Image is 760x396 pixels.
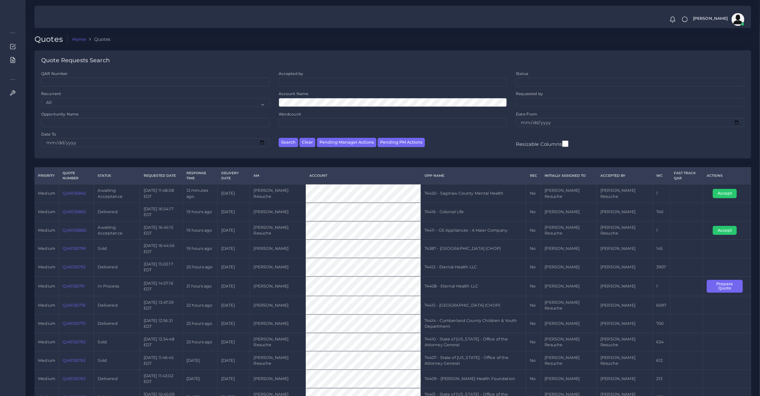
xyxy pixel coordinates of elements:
[38,340,55,344] span: medium
[34,35,68,44] h2: Quotes
[94,276,140,296] td: In Process
[63,246,86,251] a: QAR126799
[217,315,250,333] td: [DATE]
[183,370,217,388] td: [DATE]
[693,17,728,21] span: [PERSON_NAME]
[72,36,86,42] a: Home
[250,351,306,370] td: [PERSON_NAME] Resuche
[140,221,183,240] td: [DATE] 16:45:15 EDT
[541,240,597,258] td: [PERSON_NAME]
[421,168,526,184] th: Opp Name
[707,280,743,293] button: Prepare Quote
[183,184,217,203] td: 12 minutes ago
[217,276,250,296] td: [DATE]
[250,221,306,240] td: [PERSON_NAME] Resuche
[652,351,670,370] td: 612
[183,315,217,333] td: 23 hours ago
[541,168,597,184] th: Initially Assigned to
[183,351,217,370] td: [DATE]
[38,191,55,196] span: medium
[183,333,217,351] td: 23 hours ago
[597,296,653,315] td: [PERSON_NAME]
[526,276,541,296] td: No
[421,258,526,276] td: 74412 - Eternal Health LLC
[183,296,217,315] td: 22 hours ago
[250,184,306,203] td: [PERSON_NAME] Resuche
[597,240,653,258] td: [PERSON_NAME]
[41,111,79,117] label: Opportunity Name
[541,221,597,240] td: [PERSON_NAME] Resuche
[421,221,526,240] td: 74411 - GE Appliances - A Haier Company
[140,351,183,370] td: [DATE] 11:46:45 EDT
[38,376,55,381] span: medium
[421,203,526,221] td: 74416 - Colonial Life
[670,168,703,184] th: Fast Track QAR
[279,71,304,76] label: Accepted by
[94,370,140,388] td: Delivered
[703,168,751,184] th: Actions
[541,351,597,370] td: [PERSON_NAME] Resuche
[94,258,140,276] td: Delivered
[183,240,217,258] td: 19 hours ago
[597,351,653,370] td: [PERSON_NAME] Resuche
[94,240,140,258] td: Sold
[140,240,183,258] td: [DATE] 16:44:56 EDT
[526,258,541,276] td: No
[217,240,250,258] td: [DATE]
[526,168,541,184] th: REC
[34,168,59,184] th: Priority
[183,221,217,240] td: 19 hours ago
[541,258,597,276] td: [PERSON_NAME]
[378,138,425,147] button: Pending PM Actions
[38,209,55,214] span: medium
[652,203,670,221] td: 740
[217,168,250,184] th: Delivery Date
[63,321,86,326] a: QAR126770
[217,370,250,388] td: [DATE]
[713,226,737,235] button: Accept
[183,258,217,276] td: 20 hours ago
[86,36,110,42] li: Quotes
[541,184,597,203] td: [PERSON_NAME] Resuche
[63,265,86,269] a: QAR126792
[94,184,140,203] td: Awaiting Acceptance
[250,258,306,276] td: [PERSON_NAME]
[41,91,61,96] label: Recurrent
[140,370,183,388] td: [DATE] 11:43:02 EDT
[63,209,86,214] a: QAR126805
[597,333,653,351] td: [PERSON_NAME] Resuche
[421,370,526,388] td: 74409 - [PERSON_NAME] Health Foundation
[516,140,568,148] label: Resizable Columns
[63,284,85,288] a: QAR126791
[597,184,653,203] td: [PERSON_NAME] Resuche
[38,358,55,363] span: medium
[38,303,55,308] span: medium
[690,13,747,26] a: [PERSON_NAME]avatar
[306,168,421,184] th: Account
[526,333,541,351] td: No
[38,246,55,251] span: medium
[140,276,183,296] td: [DATE] 14:57:16 EDT
[183,276,217,296] td: 21 hours ago
[59,168,94,184] th: Quote Number
[652,168,670,184] th: WC
[516,111,537,117] label: Date From
[652,296,670,315] td: 6097
[652,184,670,203] td: 1
[652,240,670,258] td: 145
[279,138,298,147] button: Search
[217,351,250,370] td: [DATE]
[597,315,653,333] td: [PERSON_NAME]
[652,221,670,240] td: 1
[94,168,140,184] th: Status
[94,351,140,370] td: Sold
[732,13,744,26] img: avatar
[516,91,543,96] label: Requested by
[317,138,376,147] button: Pending Manager Actions
[250,370,306,388] td: [PERSON_NAME]
[541,276,597,296] td: [PERSON_NAME]
[140,315,183,333] td: [DATE] 12:56:31 EDT
[41,71,68,76] label: QAR Number
[94,203,140,221] td: Delivered
[597,168,653,184] th: Accepted by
